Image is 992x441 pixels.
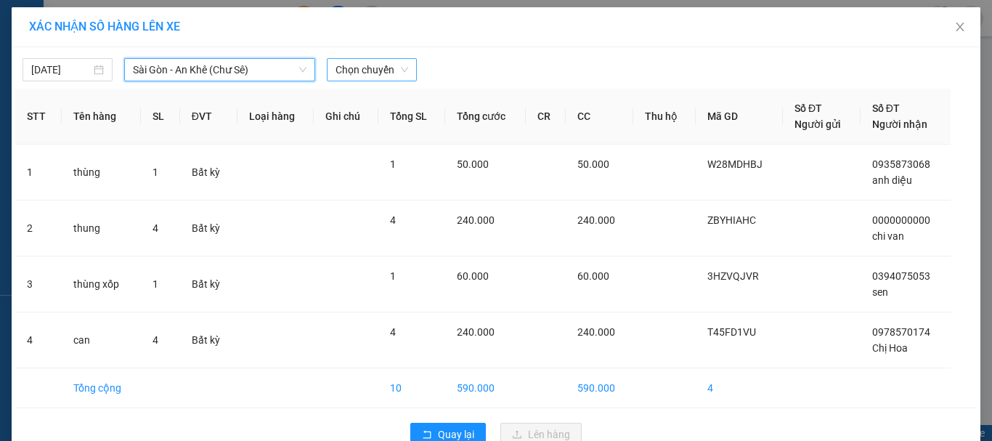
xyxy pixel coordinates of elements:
th: CC [566,89,633,145]
td: thùng [62,145,141,201]
th: SL [141,89,179,145]
span: 60.000 [457,270,489,282]
td: 590.000 [566,368,633,408]
span: down [298,65,307,74]
td: Bất kỳ [180,256,237,312]
th: CR [526,89,566,145]
span: 4 [390,214,396,226]
span: 0935873068 [872,158,930,170]
th: Thu hộ [633,89,696,145]
span: close [954,21,966,33]
td: 3 [15,256,62,312]
span: Gửi: [130,55,158,73]
td: Bất kỳ [180,312,237,368]
span: Bến xe Miền Đông [130,79,253,97]
span: 4 [153,222,158,234]
span: thung xốp [130,100,227,126]
span: 4 [153,334,158,346]
span: XÁC NHẬN SỐ HÀNG LÊN XE [29,20,180,33]
b: Cô Hai [37,10,97,32]
td: 1 [15,145,62,201]
span: 3HZVQJVR [707,270,759,282]
span: W28MDHBJ [707,158,763,170]
th: Tổng cước [445,89,525,145]
td: can [62,312,141,368]
span: 50.000 [577,158,609,170]
span: 1 [153,166,158,178]
span: 240.000 [457,326,495,338]
span: rollback [422,429,432,441]
td: 4 [696,368,783,408]
span: 60.000 [577,270,609,282]
span: ZBYHIAHC [707,214,756,226]
span: Sài Gòn - An Khê (Chư Sê) [133,59,306,81]
button: Close [940,7,980,48]
span: 240.000 [577,326,615,338]
th: Ghi chú [314,89,378,145]
td: Bất kỳ [180,145,237,201]
td: thung [62,201,141,256]
span: chi van [872,230,904,242]
th: Tên hàng [62,89,141,145]
span: 1 [390,158,396,170]
th: Tổng SL [378,89,445,145]
input: 11/09/2025 [31,62,91,78]
span: 1 [390,270,396,282]
span: Người gửi [794,118,841,130]
td: 10 [378,368,445,408]
span: Chị Hoa [872,342,908,354]
span: Số ĐT [872,102,900,114]
span: 0000000000 [872,214,930,226]
th: STT [15,89,62,145]
span: T45FD1VU [707,326,756,338]
td: Tổng cộng [62,368,141,408]
th: Mã GD [696,89,783,145]
th: Loại hàng [237,89,314,145]
th: ĐVT [180,89,237,145]
span: [DATE] 14:11 [130,39,183,50]
span: 0978570174 [872,326,930,338]
span: Chọn chuyến [336,59,408,81]
span: 4 [390,326,396,338]
span: sen [872,286,888,298]
td: 2 [15,201,62,256]
h2: Q5HJ2V8G [7,45,79,68]
td: Bất kỳ [180,201,237,256]
span: 240.000 [457,214,495,226]
td: 590.000 [445,368,525,408]
span: Số ĐT [794,102,822,114]
span: 50.000 [457,158,489,170]
span: anh diệu [872,174,912,186]
span: 240.000 [577,214,615,226]
span: Người nhận [872,118,927,130]
td: 4 [15,312,62,368]
td: thùng xốp [62,256,141,312]
span: 0394075053 [872,270,930,282]
span: 1 [153,278,158,290]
